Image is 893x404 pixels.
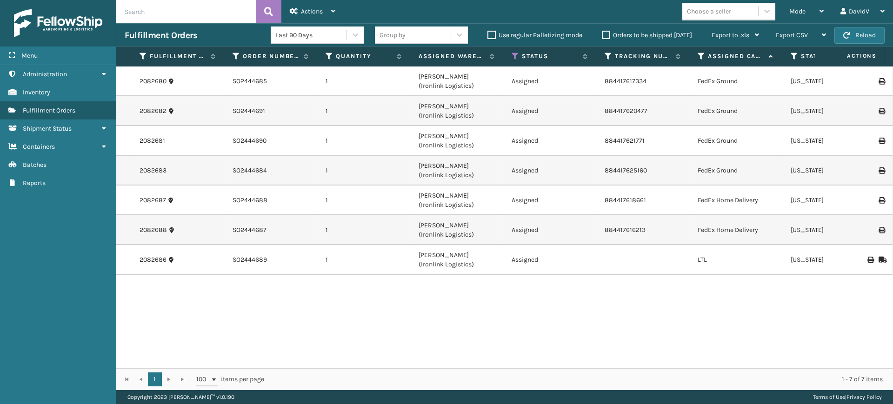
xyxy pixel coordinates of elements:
[503,215,596,245] td: Assigned
[410,156,503,185] td: [PERSON_NAME] (Ironlink Logistics)
[503,66,596,96] td: Assigned
[605,226,646,234] a: 884417616213
[224,96,317,126] td: SO2444691
[503,96,596,126] td: Assigned
[789,7,806,15] span: Mode
[224,215,317,245] td: SO2444687
[689,156,782,185] td: FedEx Ground
[689,215,782,245] td: FedEx Home Delivery
[224,126,317,156] td: SO2444690
[140,255,167,265] a: 2082686
[301,7,323,15] span: Actions
[818,48,882,64] span: Actions
[801,52,857,60] label: State
[275,30,347,40] div: Last 90 Days
[23,70,67,78] span: Administration
[689,126,782,156] td: FedEx Ground
[782,245,875,275] td: [US_STATE]
[317,215,410,245] td: 1
[23,161,47,169] span: Batches
[140,225,167,235] a: 2082688
[127,390,234,404] p: Copyright 2023 [PERSON_NAME]™ v 1.0.190
[605,166,647,174] a: 884417625160
[487,31,582,39] label: Use regular Palletizing mode
[140,77,167,86] a: 2082680
[23,143,55,151] span: Containers
[140,166,167,175] a: 2082683
[23,88,50,96] span: Inventory
[21,52,38,60] span: Menu
[605,107,647,115] a: 884417620477
[813,390,882,404] div: |
[834,27,885,44] button: Reload
[879,227,884,233] i: Print Label
[410,245,503,275] td: [PERSON_NAME] (Ironlink Logistics)
[148,372,162,386] a: 1
[782,185,875,215] td: [US_STATE]
[879,138,884,144] i: Print Label
[879,197,884,204] i: Print Label
[140,106,167,116] a: 2082682
[317,156,410,185] td: 1
[846,394,882,400] a: Privacy Policy
[522,52,578,60] label: Status
[708,52,764,60] label: Assigned Carrier Service
[277,375,883,384] div: 1 - 7 of 7 items
[317,66,410,96] td: 1
[782,215,875,245] td: [US_STATE]
[712,31,749,39] span: Export to .xls
[605,77,646,85] a: 884417617334
[224,185,317,215] td: SO2444688
[689,66,782,96] td: FedEx Ground
[782,126,875,156] td: [US_STATE]
[503,126,596,156] td: Assigned
[879,108,884,114] i: Print Label
[380,30,406,40] div: Group by
[140,136,165,146] a: 2082681
[224,156,317,185] td: SO2444684
[14,9,102,37] img: logo
[776,31,808,39] span: Export CSV
[23,125,72,132] span: Shipment Status
[419,52,485,60] label: Assigned Warehouse
[689,185,782,215] td: FedEx Home Delivery
[867,257,873,263] i: Print BOL
[23,179,46,187] span: Reports
[605,196,646,204] a: 884417618661
[879,78,884,85] i: Print Label
[410,66,503,96] td: [PERSON_NAME] (Ironlink Logistics)
[317,185,410,215] td: 1
[503,185,596,215] td: Assigned
[23,106,75,114] span: Fulfillment Orders
[689,245,782,275] td: LTL
[317,245,410,275] td: 1
[196,375,210,384] span: 100
[410,126,503,156] td: [PERSON_NAME] (Ironlink Logistics)
[782,96,875,126] td: [US_STATE]
[782,66,875,96] td: [US_STATE]
[224,66,317,96] td: SO2444685
[125,30,197,41] h3: Fulfillment Orders
[687,7,731,16] div: Choose a seller
[879,257,884,263] i: Mark as Shipped
[689,96,782,126] td: FedEx Ground
[140,196,166,205] a: 2082687
[243,52,299,60] label: Order Number
[150,52,206,60] label: Fulfillment Order Id
[602,31,692,39] label: Orders to be shipped [DATE]
[615,52,671,60] label: Tracking Number
[813,394,845,400] a: Terms of Use
[336,52,392,60] label: Quantity
[605,137,645,145] a: 884417621771
[224,245,317,275] td: SO2444689
[410,96,503,126] td: [PERSON_NAME] (Ironlink Logistics)
[879,167,884,174] i: Print Label
[782,156,875,185] td: [US_STATE]
[196,372,264,386] span: items per page
[317,96,410,126] td: 1
[317,126,410,156] td: 1
[410,215,503,245] td: [PERSON_NAME] (Ironlink Logistics)
[503,156,596,185] td: Assigned
[410,185,503,215] td: [PERSON_NAME] (Ironlink Logistics)
[503,245,596,275] td: Assigned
